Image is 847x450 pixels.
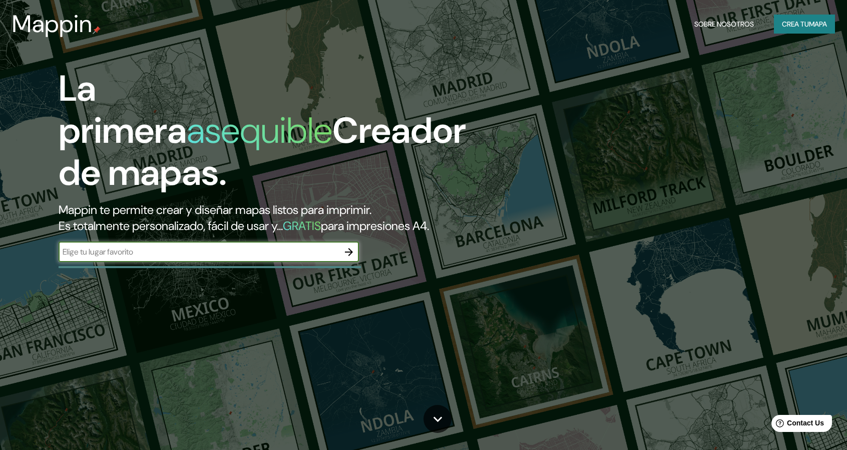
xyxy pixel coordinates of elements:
[59,246,339,258] input: Elige tu lugar favorito
[782,20,809,29] font: Crea tu
[321,218,429,234] font: para impresiones A4.
[283,218,321,234] font: GRATIS
[187,107,332,154] font: asequible
[59,107,466,196] font: Creador de mapas.
[59,218,283,234] font: Es totalmente personalizado, fácil de usar y...
[93,26,101,34] img: pin de mapeo
[809,20,827,29] font: mapa
[59,202,371,217] font: Mappin te permite crear y diseñar mapas listos para imprimir.
[12,8,93,40] font: Mappin
[690,15,758,34] button: Sobre nosotros
[59,65,187,154] font: La primera
[758,411,836,439] iframe: Help widget launcher
[694,20,754,29] font: Sobre nosotros
[774,15,835,34] button: Crea tumapa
